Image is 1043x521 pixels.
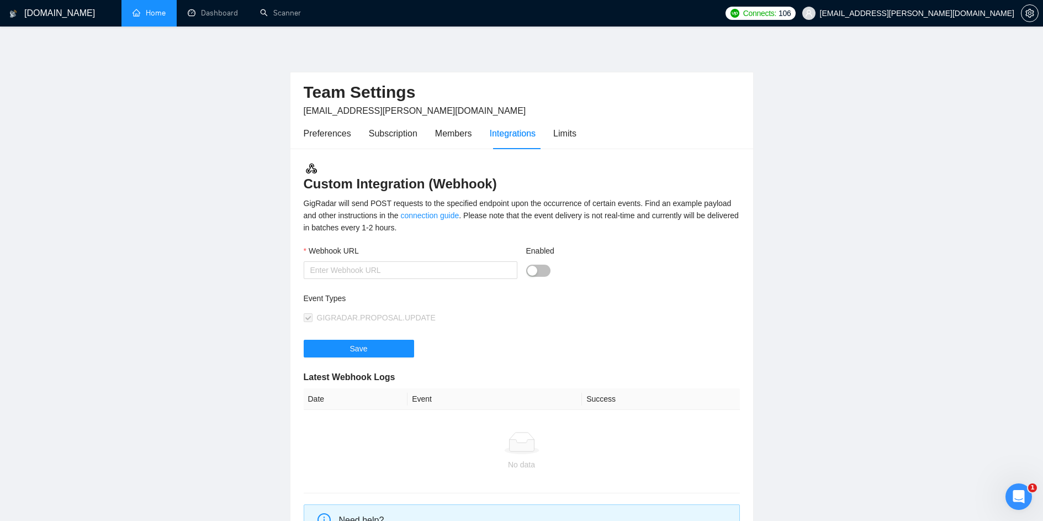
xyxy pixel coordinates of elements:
img: logo [9,5,17,23]
button: Enabled [526,265,550,277]
h5: Latest Webhook Logs [304,371,740,384]
button: setting [1021,4,1039,22]
div: Subscription [369,127,417,140]
label: Enabled [526,245,554,257]
div: Members [435,127,472,140]
h2: Team Settings [304,81,740,104]
a: homeHome [133,8,166,18]
a: connection guide [400,211,459,220]
div: Limits [553,127,576,140]
span: setting [1021,9,1038,18]
h3: Custom Integration (Webhook) [304,162,740,193]
span: 106 [779,7,791,19]
div: No data [308,459,735,471]
iframe: Intercom live chat [1005,483,1032,510]
div: Preferences [304,127,351,140]
th: Date [304,388,408,410]
th: Event [407,388,582,410]
button: Save [304,340,414,357]
th: Success [582,388,739,410]
span: GIGRADAR.PROPOSAL.UPDATE [317,313,436,322]
span: 1 [1028,483,1037,492]
a: setting [1021,9,1039,18]
img: upwork-logo.png [730,9,739,18]
img: webhook.3a52c8ec.svg [305,162,318,175]
label: Event Types [304,292,346,304]
div: Integrations [490,127,536,140]
span: [EMAIL_ADDRESS][PERSON_NAME][DOMAIN_NAME] [304,106,526,115]
input: Webhook URL [304,261,517,279]
a: searchScanner [260,8,301,18]
a: dashboardDashboard [188,8,238,18]
span: user [805,9,813,17]
div: GigRadar will send POST requests to the specified endpoint upon the occurrence of certain events.... [304,197,740,234]
span: Connects: [743,7,776,19]
label: Webhook URL [304,245,359,257]
span: Save [350,343,368,355]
